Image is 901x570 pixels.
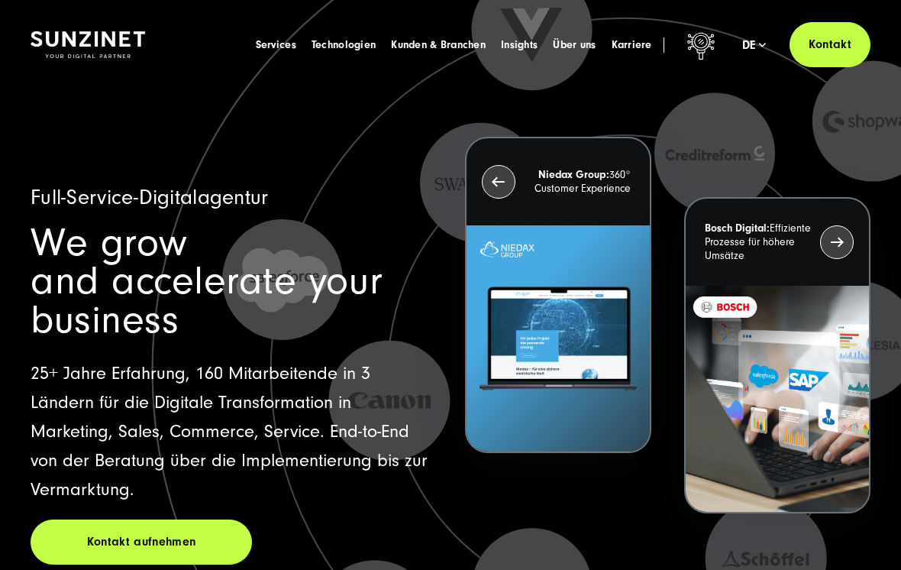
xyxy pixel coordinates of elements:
[705,222,770,235] strong: Bosch Digital:
[684,197,870,513] button: Bosch Digital:Effiziente Prozesse für höhere Umsätze BOSCH - Kundeprojekt - Digital Transformatio...
[790,22,870,67] a: Kontakt
[705,222,812,263] p: Effiziente Prozesse für höhere Umsätze
[312,37,376,53] a: Technologien
[686,286,869,512] img: BOSCH - Kundeprojekt - Digital Transformation Agentur SUNZINET
[391,37,486,53] a: Kunden & Branchen
[612,37,652,53] a: Karriere
[31,186,269,209] span: Full-Service-Digitalagentur
[31,520,252,565] a: Kontakt aufnehmen
[742,37,767,53] div: de
[256,37,296,53] a: Services
[31,31,145,58] img: SUNZINET Full Service Digital Agentur
[538,169,609,181] strong: Niedax Group:
[501,37,538,53] a: Insights
[31,359,436,504] p: 25+ Jahre Erfahrung, 160 Mitarbeitende in 3 Ländern für die Digitale Transformation in Marketing,...
[524,168,631,196] p: 360° Customer Experience
[465,137,651,453] button: Niedax Group:360° Customer Experience Letztes Projekt von Niedax. Ein Laptop auf dem die Niedax W...
[467,225,650,452] img: Letztes Projekt von Niedax. Ein Laptop auf dem die Niedax Website geöffnet ist, auf blauem Hinter...
[31,220,383,342] span: We grow and accelerate your business
[553,37,596,53] a: Über uns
